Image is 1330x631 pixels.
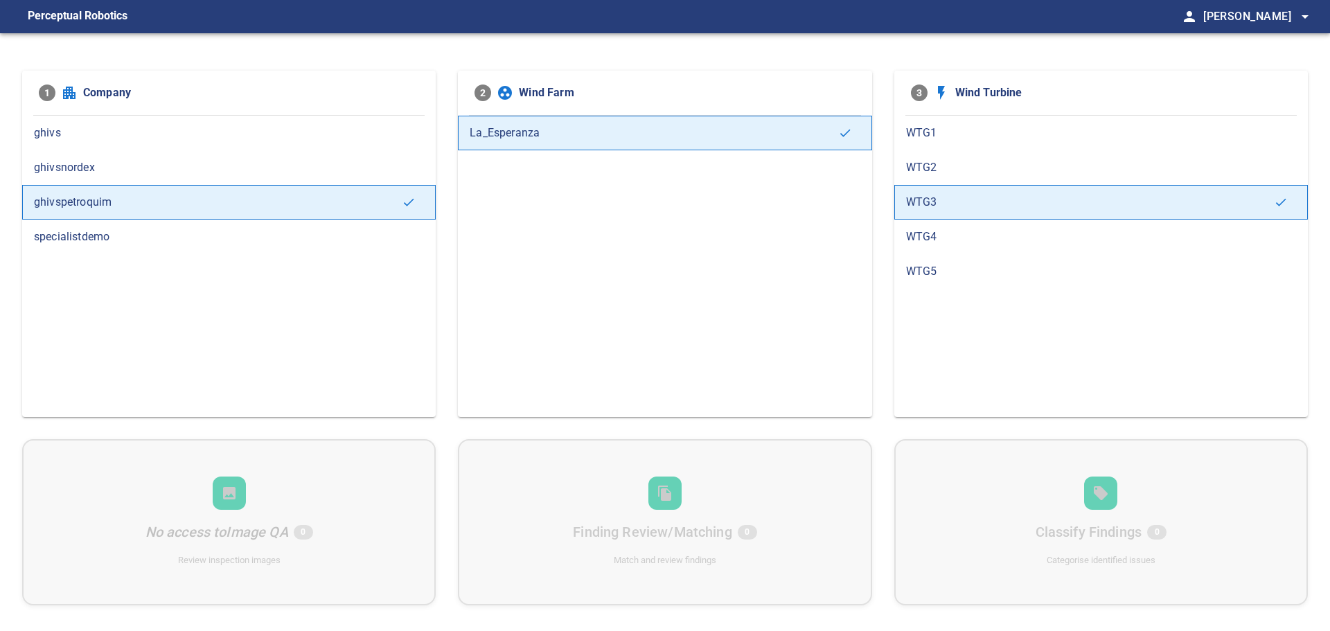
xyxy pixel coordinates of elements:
[22,185,436,220] div: ghivspetroquim
[519,85,855,101] span: Wind Farm
[28,6,127,28] figcaption: Perceptual Robotics
[1198,3,1313,30] button: [PERSON_NAME]
[34,125,424,141] span: ghivs
[22,220,436,254] div: specialistdemo
[894,185,1308,220] div: WTG3
[470,125,837,141] span: La_Esperanza
[1203,7,1313,26] span: [PERSON_NAME]
[83,85,419,101] span: Company
[39,85,55,101] span: 1
[906,229,1296,245] span: WTG4
[1181,8,1198,25] span: person
[458,116,871,150] div: La_Esperanza
[955,85,1291,101] span: Wind Turbine
[906,263,1296,280] span: WTG5
[894,220,1308,254] div: WTG4
[22,116,436,150] div: ghivs
[894,150,1308,185] div: WTG2
[911,85,928,101] span: 3
[34,194,402,211] span: ghivspetroquim
[34,159,424,176] span: ghivsnordex
[34,229,424,245] span: specialistdemo
[475,85,491,101] span: 2
[22,150,436,185] div: ghivsnordex
[906,125,1296,141] span: WTG1
[906,194,1274,211] span: WTG3
[894,116,1308,150] div: WTG1
[894,254,1308,289] div: WTG5
[1297,8,1313,25] span: arrow_drop_down
[906,159,1296,176] span: WTG2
